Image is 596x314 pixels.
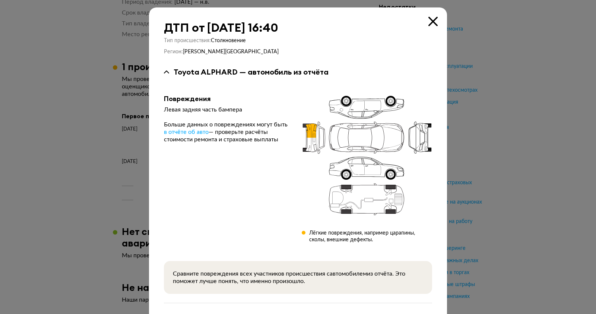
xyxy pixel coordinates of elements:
span: [PERSON_NAME][GEOGRAPHIC_DATA] [183,49,279,54]
div: Левая задняя часть бампера [164,106,290,113]
a: в отчёте об авто [164,128,209,136]
div: Регион : [164,48,432,55]
div: ДТП от [DATE] 16:40 [164,21,432,34]
div: Тип происшествия : [164,37,432,44]
div: Лёгкие повреждения, например царапины, сколы, внешние дефекты. [309,230,432,243]
span: Столкновение [211,38,246,43]
div: Сравните повреждения всех участников происшествия с автомобилем из отчёта. Это поможет лучше поня... [173,270,423,285]
div: Toyota ALPHARD — автомобиль из отчёта [174,67,329,77]
div: Больше данных о повреждениях могут быть — проверьте расчёты стоимости ремонта и страховые выплаты [164,121,290,143]
div: Повреждения [164,95,290,103]
span: в отчёте об авто [164,129,209,135]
